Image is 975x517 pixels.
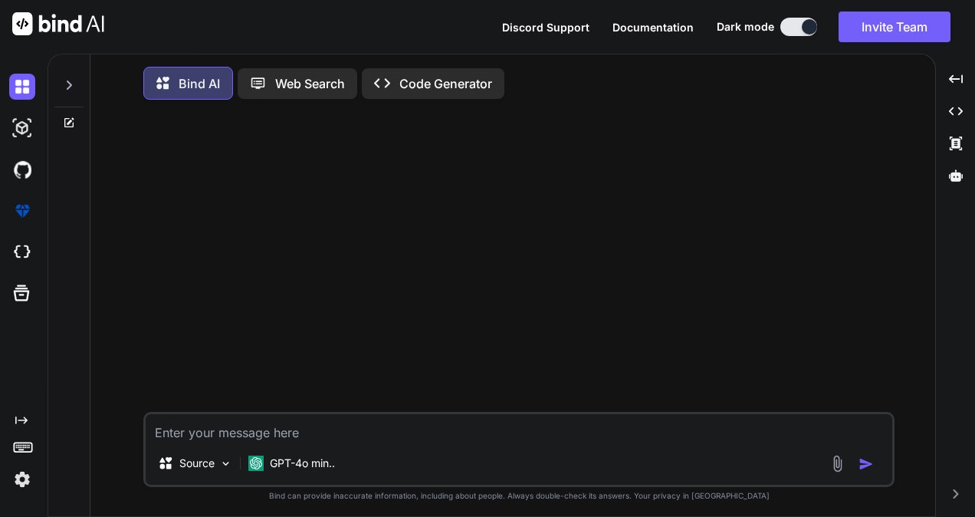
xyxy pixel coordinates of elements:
span: Documentation [612,21,694,34]
img: attachment [829,455,846,473]
img: darkChat [9,74,35,100]
span: Dark mode [717,19,774,35]
img: Pick Models [219,457,232,470]
p: Web Search [275,74,345,93]
img: premium [9,198,35,224]
p: Source [179,456,215,471]
button: Invite Team [839,12,950,42]
img: GPT-4o mini [248,456,264,471]
img: cloudideIcon [9,239,35,265]
p: Bind can provide inaccurate information, including about people. Always double-check its answers.... [143,490,895,502]
p: Bind AI [179,74,220,93]
p: GPT-4o min.. [270,456,335,471]
span: Discord Support [502,21,589,34]
img: Bind AI [12,12,104,35]
button: Discord Support [502,19,589,35]
img: darkAi-studio [9,115,35,141]
img: icon [858,456,874,472]
p: Code Generator [399,74,492,93]
img: githubDark [9,156,35,183]
button: Documentation [612,19,694,35]
img: settings [9,466,35,492]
